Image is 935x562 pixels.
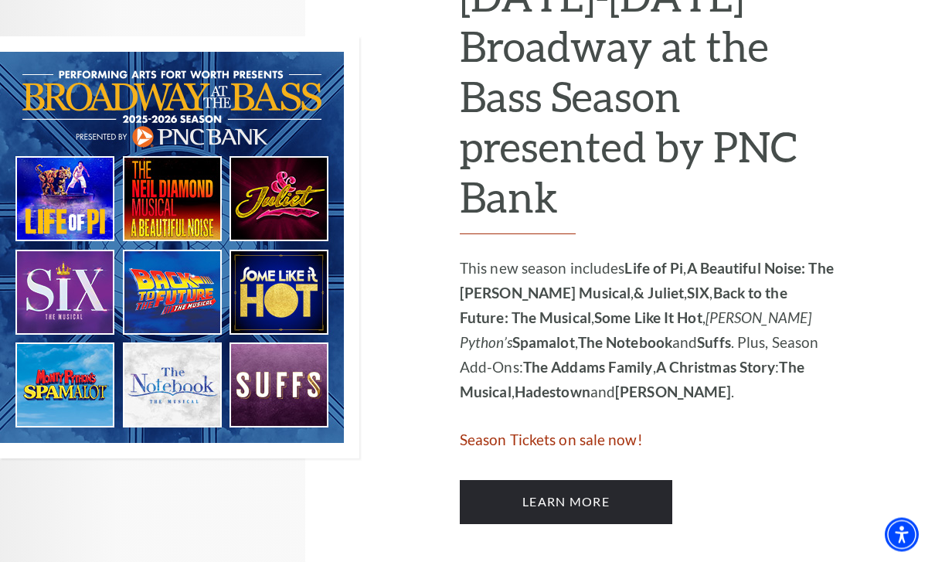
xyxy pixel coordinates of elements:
p: This new season includes , , , , , , , and . Plus, Season Add-Ons: , : , and . [460,257,835,405]
strong: Suffs [697,334,731,352]
em: [PERSON_NAME] Python’s [460,309,811,352]
strong: Back to the Future: The Musical [460,284,787,327]
strong: The Musical [460,359,804,401]
strong: The Addams Family [523,359,653,376]
strong: SIX [687,284,709,302]
span: Season Tickets on sale now! [460,431,643,449]
strong: A Beautiful Noise: The [PERSON_NAME] Musical [460,260,834,302]
strong: Some Like It Hot [594,309,702,327]
div: Accessibility Menu [885,518,919,552]
a: Learn More 2025-2026 Broadway at the Bass Season presented by PNC Bank [460,481,672,524]
strong: A Christmas Story [656,359,776,376]
strong: Spamalot [512,334,575,352]
strong: [PERSON_NAME] [615,383,731,401]
strong: Hadestown [515,383,590,401]
strong: Life of Pi [624,260,683,278]
strong: The Notebook [578,334,672,352]
strong: & Juliet [634,284,684,302]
